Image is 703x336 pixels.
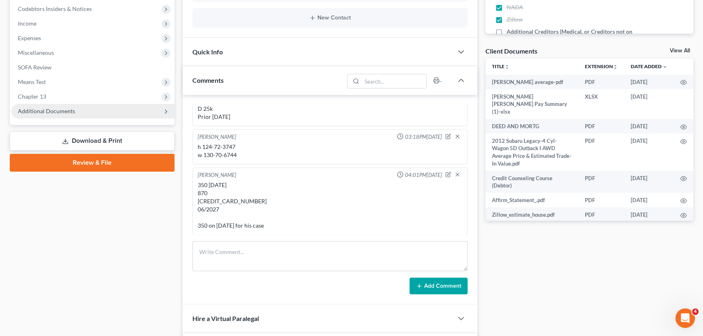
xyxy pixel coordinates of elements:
td: [DATE] [624,75,674,89]
span: Means Test [18,78,46,85]
a: Date Added expand_more [631,63,667,69]
span: Miscellaneous [18,49,54,56]
td: DEED AND MORTG [485,119,579,134]
div: h 124-72-3747 w 130-70-6744 [198,143,462,159]
td: [DATE] [624,207,674,222]
div: Client Documents [485,47,537,55]
td: PDF [578,193,624,207]
a: Review & File [10,154,175,172]
div: 350 [DATE] 870 [CREDIT_CARD_NUMBER] 06/2027 350 on [DATE] for his case [198,181,462,230]
td: Zillow_estimate_house.pdf [485,207,579,222]
input: Search... [362,74,426,88]
td: XLSX [578,89,624,119]
span: Additional Documents [18,108,75,114]
td: [PERSON_NAME] [PERSON_NAME] Pay Summary (1)-xlsx [485,89,579,119]
td: PDF [578,171,624,193]
i: expand_more [662,65,667,69]
a: Download & Print [10,131,175,151]
button: Add Comment [410,278,468,295]
span: Additional Creditors (Medical, or Creditors not on Credit Report) [507,28,634,44]
span: Comments [192,76,224,84]
a: Titleunfold_more [492,63,509,69]
iframe: Intercom live chat [675,308,695,328]
button: New Contact [199,15,461,21]
td: [DATE] [624,134,674,171]
a: SOFA Review [11,60,175,75]
td: PDF [578,134,624,171]
span: SOFA Review [18,64,52,71]
span: Hire a Virtual Paralegal [192,314,259,322]
span: Expenses [18,34,41,41]
span: Income [18,20,37,27]
td: PDF [578,119,624,134]
span: 4 [692,308,699,315]
td: [DATE] [624,193,674,207]
span: Zillow [507,15,523,24]
td: [PERSON_NAME] average-pdf [485,75,579,89]
td: [DATE] [624,171,674,193]
span: NADA [507,3,523,11]
span: 03:18PM[DATE] [405,133,442,141]
span: Quick Info [192,48,223,56]
span: Codebtors Insiders & Notices [18,5,92,12]
a: View All [670,48,690,54]
td: [DATE] [624,89,674,119]
td: PDF [578,75,624,89]
td: Affirm_Statement_.pdf [485,193,579,207]
i: unfold_more [505,65,509,69]
i: unfold_more [613,65,618,69]
td: PDF [578,207,624,222]
span: Chapter 13 [18,93,46,100]
div: [PERSON_NAME] [198,171,236,179]
td: [DATE] [624,119,674,134]
td: 2012 Subaru Legacy-4 Cyl- Wagon 5D Outback I AWD Average Price & Estimated Trade-In Value.pdf [485,134,579,171]
a: Extensionunfold_more [585,63,618,69]
div: [PERSON_NAME] [198,133,236,141]
td: Credit Counseling Course (Debtor) [485,171,579,193]
span: 04:01PM[DATE] [405,171,442,179]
